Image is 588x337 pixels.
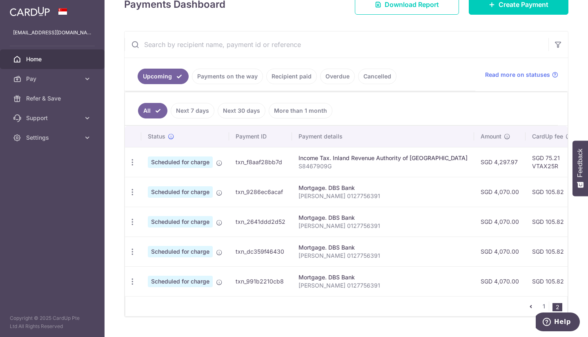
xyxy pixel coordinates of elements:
a: Overdue [320,69,355,84]
td: txn_2641ddd2d52 [229,207,292,237]
div: Mortgage. DBS Bank [298,273,468,281]
span: Status [148,132,165,141]
td: SGD 4,070.00 [474,237,526,266]
a: Payments on the way [192,69,263,84]
td: txn_991b2210cb8 [229,266,292,296]
p: [PERSON_NAME] 0127756391 [298,252,468,260]
a: Recipient paid [266,69,317,84]
a: Next 7 days [171,103,214,118]
td: SGD 4,297.97 [474,147,526,177]
a: Upcoming [138,69,189,84]
span: Scheduled for charge [148,246,213,257]
span: Read more on statuses [485,71,550,79]
iframe: Opens a widget where you can find more information [536,312,580,333]
button: Feedback - Show survey [572,141,588,196]
span: Feedback [577,149,584,177]
span: Scheduled for charge [148,186,213,198]
li: 2 [552,303,562,311]
td: SGD 105.82 [526,177,579,207]
span: Amount [481,132,501,141]
p: [EMAIL_ADDRESS][DOMAIN_NAME] [13,29,91,37]
td: SGD 105.82 [526,207,579,237]
a: More than 1 month [269,103,332,118]
img: CardUp [10,7,50,16]
p: [PERSON_NAME] 0127756391 [298,281,468,290]
span: Scheduled for charge [148,276,213,287]
td: SGD 105.82 [526,237,579,266]
div: Income Tax. Inland Revenue Authority of [GEOGRAPHIC_DATA] [298,154,468,162]
div: Mortgage. DBS Bank [298,214,468,222]
span: Scheduled for charge [148,156,213,168]
a: All [138,103,167,118]
td: SGD 4,070.00 [474,207,526,237]
input: Search by recipient name, payment id or reference [125,31,548,58]
td: SGD 75.21 VTAX25R [526,147,579,177]
td: txn_9286ec6acaf [229,177,292,207]
div: Mortgage. DBS Bank [298,184,468,192]
th: Payment ID [229,126,292,147]
td: txn_f8aaf28bb7d [229,147,292,177]
p: [PERSON_NAME] 0127756391 [298,222,468,230]
p: S8467909G [298,162,468,170]
td: SGD 105.82 [526,266,579,296]
span: Scheduled for charge [148,216,213,228]
td: SGD 4,070.00 [474,177,526,207]
span: Pay [26,75,80,83]
span: Support [26,114,80,122]
td: SGD 4,070.00 [474,266,526,296]
p: [PERSON_NAME] 0127756391 [298,192,468,200]
span: Home [26,55,80,63]
nav: pager [526,297,567,316]
a: Next 30 days [218,103,265,118]
a: 1 [539,301,549,311]
span: CardUp fee [532,132,563,141]
th: Payment details [292,126,474,147]
td: txn_dc359f46430 [229,237,292,266]
div: Mortgage. DBS Bank [298,243,468,252]
a: Read more on statuses [485,71,558,79]
span: Refer & Save [26,94,80,103]
a: Cancelled [358,69,396,84]
span: Settings [26,134,80,142]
